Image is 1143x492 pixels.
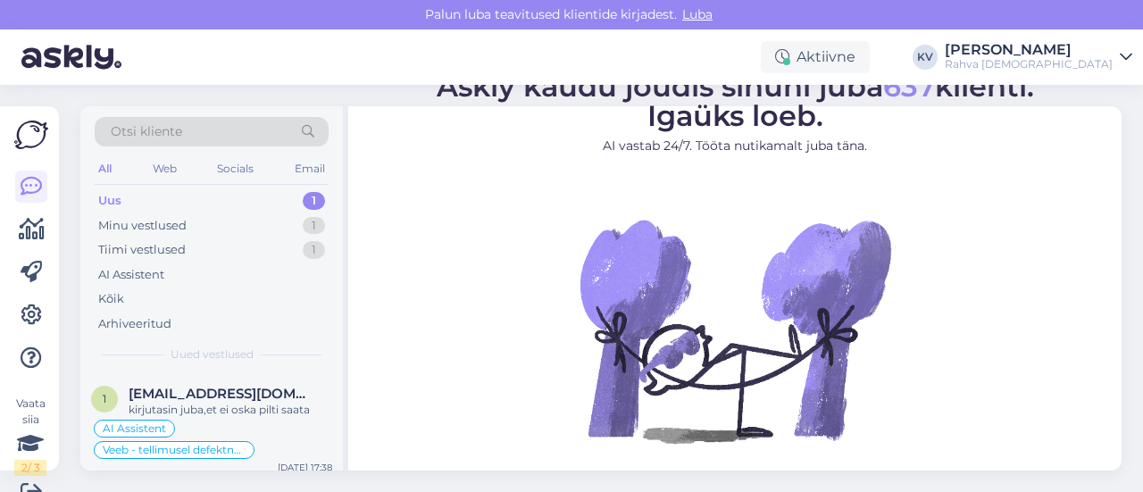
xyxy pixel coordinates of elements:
[129,402,332,418] div: kirjutasin juba,et ei oska pilti saata
[129,386,314,402] span: 1peeterv6sa@gmail.com
[103,392,106,405] span: 1
[291,157,329,180] div: Email
[111,122,182,141] span: Otsi kliente
[761,41,870,73] div: Aktiivne
[14,396,46,476] div: Vaata siia
[574,170,896,491] img: No Chat active
[677,6,718,22] span: Luba
[913,45,938,70] div: KV
[98,192,121,210] div: Uus
[149,157,180,180] div: Web
[437,69,1034,133] span: Askly kaudu jõudis sinuni juba klienti. Igaüks loeb.
[171,346,254,363] span: Uued vestlused
[303,217,325,235] div: 1
[14,460,46,476] div: 2 / 3
[945,57,1113,71] div: Rahva [DEMOGRAPHIC_DATA]
[213,157,257,180] div: Socials
[945,43,1113,57] div: [PERSON_NAME]
[98,315,171,333] div: Arhiveeritud
[14,121,48,149] img: Askly Logo
[278,461,332,474] div: [DATE] 17:38
[95,157,115,180] div: All
[303,241,325,259] div: 1
[945,43,1132,71] a: [PERSON_NAME]Rahva [DEMOGRAPHIC_DATA]
[98,241,186,259] div: Tiimi vestlused
[883,69,935,104] span: 637
[98,266,164,284] div: AI Assistent
[98,290,124,308] div: Kõik
[98,217,187,235] div: Minu vestlused
[303,192,325,210] div: 1
[103,445,246,455] span: Veeb - tellimusel defektne toode
[437,137,1034,155] p: AI vastab 24/7. Tööta nutikamalt juba täna.
[103,423,166,434] span: AI Assistent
